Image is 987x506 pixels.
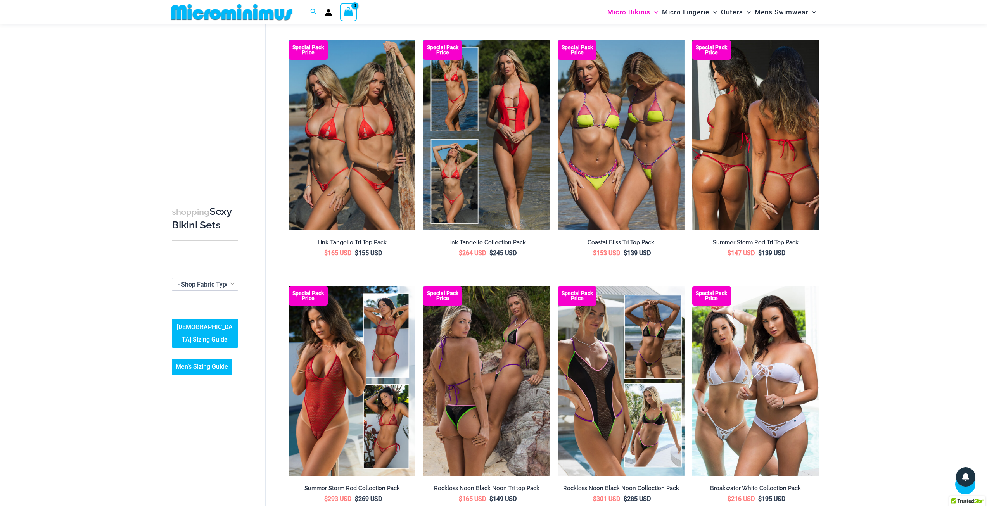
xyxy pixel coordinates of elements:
a: Reckless Neon Black Neon Collection Pack [558,485,685,495]
img: Collection Pack (5) [692,286,819,476]
span: Menu Toggle [808,2,816,22]
bdi: 139 USD [624,249,651,257]
a: Search icon link [310,7,317,17]
bdi: 264 USD [459,249,486,257]
bdi: 139 USD [758,249,785,257]
span: $ [624,495,627,503]
span: $ [355,249,358,257]
a: Summer Storm Red Collection Pack F Summer Storm Red Collection Pack BSummer Storm Red Collection ... [289,286,416,476]
span: $ [459,249,462,257]
a: Collection Pack (5) Breakwater White 341 Top 4956 Shorts 08Breakwater White 341 Top 4956 Shorts 08 [692,286,819,476]
a: Mens SwimwearMenu ToggleMenu Toggle [753,2,818,22]
b: Special Pack Price [289,291,328,301]
img: Summer Storm Red Tri Top Pack B [692,40,819,230]
span: $ [758,249,762,257]
b: Special Pack Price [558,291,596,301]
span: Micro Bikinis [607,2,650,22]
h2: Link Tangello Collection Pack [423,239,550,246]
bdi: 293 USD [324,495,351,503]
span: $ [324,495,328,503]
span: $ [593,249,596,257]
span: $ [624,249,627,257]
span: - Shop Fabric Type [172,278,238,290]
a: OutersMenu ToggleMenu Toggle [719,2,753,22]
bdi: 216 USD [728,495,755,503]
span: $ [324,249,328,257]
a: View Shopping Cart, empty [340,3,358,21]
a: Men’s Sizing Guide [172,359,232,375]
img: Summer Storm Red Collection Pack F [289,286,416,476]
h2: Link Tangello Tri Top Pack [289,239,416,246]
a: Summer Storm Red Tri Top Pack [692,239,819,249]
bdi: 195 USD [758,495,785,503]
a: Tri Top Pack Bottoms BBottoms B [423,286,550,476]
span: $ [459,495,462,503]
a: Collection Pack Top BTop B [558,286,685,476]
span: $ [758,495,762,503]
img: Collection Pack [423,40,550,230]
a: Coastal Bliss Tri Top Pack [558,239,685,249]
b: Special Pack Price [423,45,462,55]
b: Special Pack Price [692,45,731,55]
h2: Breakwater White Collection Pack [692,485,819,492]
a: Account icon link [325,9,332,16]
a: Collection Pack Collection Pack BCollection Pack B [423,40,550,230]
h2: Coastal Bliss Tri Top Pack [558,239,685,246]
span: $ [728,249,731,257]
img: Coastal Bliss Leopard Sunset Tri Top Pack [558,40,685,230]
a: Micro BikinisMenu ToggleMenu Toggle [605,2,660,22]
a: Summer Storm Red Tri Top Pack F Summer Storm Red Tri Top Pack BSummer Storm Red Tri Top Pack B [692,40,819,230]
span: Mens Swimwear [755,2,808,22]
b: Special Pack Price [289,45,328,55]
h3: Sexy Bikini Sets [172,205,238,232]
h2: Reckless Neon Black Neon Collection Pack [558,485,685,492]
span: $ [489,495,493,503]
a: [DEMOGRAPHIC_DATA] Sizing Guide [172,319,238,348]
bdi: 165 USD [459,495,486,503]
bdi: 301 USD [593,495,620,503]
span: Micro Lingerie [662,2,709,22]
bdi: 285 USD [624,495,651,503]
h2: Summer Storm Red Tri Top Pack [692,239,819,246]
span: - Shop Fabric Type [178,281,230,288]
bdi: 153 USD [593,249,620,257]
bdi: 155 USD [355,249,382,257]
span: Menu Toggle [650,2,658,22]
a: Link Tangello Collection Pack [423,239,550,249]
span: - Shop Fabric Type [172,278,238,291]
b: Special Pack Price [558,45,596,55]
span: shopping [172,207,209,217]
a: Breakwater White Collection Pack [692,485,819,495]
a: Link Tangello Tri Top Pack [289,239,416,249]
bdi: 147 USD [728,249,755,257]
bdi: 245 USD [489,249,517,257]
iframe: TrustedSite Certified [172,26,242,181]
span: $ [728,495,731,503]
span: $ [593,495,596,503]
a: Reckless Neon Black Neon Tri top Pack [423,485,550,495]
span: Outers [721,2,743,22]
bdi: 149 USD [489,495,517,503]
bdi: 165 USD [324,249,351,257]
span: $ [355,495,358,503]
b: Special Pack Price [423,291,462,301]
span: Menu Toggle [709,2,717,22]
a: Coastal Bliss Leopard Sunset Tri Top Pack Coastal Bliss Leopard Sunset Tri Top Pack BCoastal Blis... [558,40,685,230]
span: $ [489,249,493,257]
img: Bikini Pack [289,40,416,230]
nav: Site Navigation [604,1,819,23]
h2: Summer Storm Red Collection Pack [289,485,416,492]
img: Tri Top Pack [423,286,550,476]
a: Micro LingerieMenu ToggleMenu Toggle [660,2,719,22]
img: Collection Pack [558,286,685,476]
img: MM SHOP LOGO FLAT [168,3,296,21]
span: Menu Toggle [743,2,751,22]
h2: Reckless Neon Black Neon Tri top Pack [423,485,550,492]
b: Special Pack Price [692,291,731,301]
a: Summer Storm Red Collection Pack [289,485,416,495]
bdi: 269 USD [355,495,382,503]
a: Bikini Pack Bikini Pack BBikini Pack B [289,40,416,230]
